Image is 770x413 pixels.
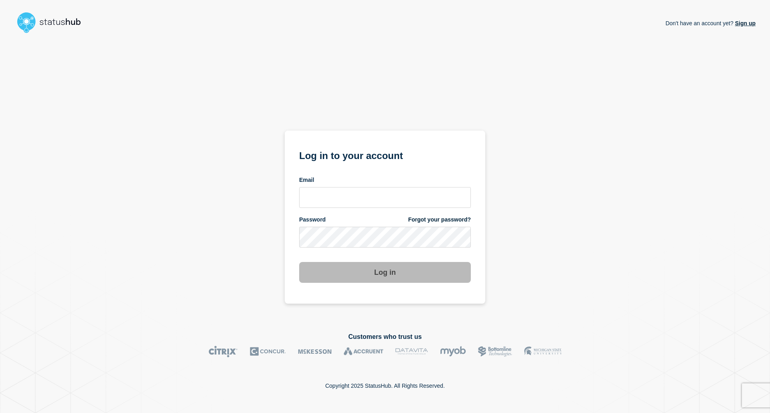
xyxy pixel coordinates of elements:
p: Don't have an account yet? [665,14,756,33]
span: Email [299,176,314,184]
img: StatusHub logo [14,10,91,35]
p: Copyright 2025 StatusHub. All Rights Reserved. [325,383,445,389]
img: DataVita logo [395,346,428,357]
img: McKesson logo [298,346,332,357]
input: email input [299,187,471,208]
a: Forgot your password? [408,216,471,224]
span: Password [299,216,326,224]
img: Bottomline logo [478,346,512,357]
a: Sign up [734,20,756,26]
img: Accruent logo [344,346,383,357]
input: password input [299,227,471,248]
img: Concur logo [250,346,286,357]
button: Log in [299,262,471,283]
img: Citrix logo [209,346,238,357]
h1: Log in to your account [299,147,471,162]
img: myob logo [440,346,466,357]
img: MSU logo [524,346,561,357]
h2: Customers who trust us [14,333,756,340]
